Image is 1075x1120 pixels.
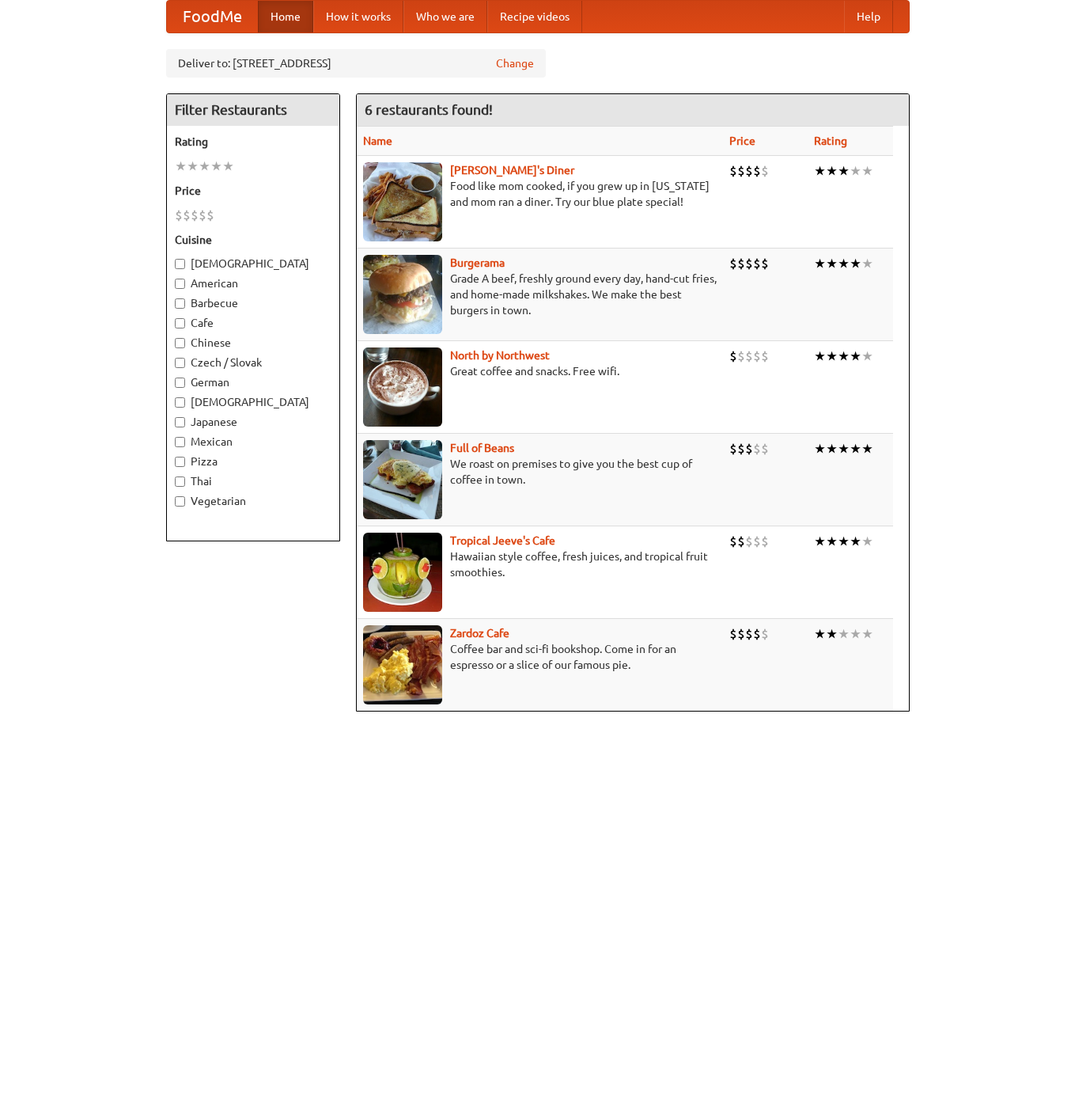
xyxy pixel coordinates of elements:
[175,414,331,430] label: Japanese
[450,164,574,177] a: [PERSON_NAME]'s Diner
[745,533,753,550] li: $
[175,417,185,427] input: Japanese
[844,1,893,32] a: Help
[450,442,514,454] a: Full of Beans
[861,625,873,643] li: ★
[183,207,191,224] li: $
[450,256,505,269] a: Burgerama
[737,162,745,180] li: $
[175,134,331,150] h5: Rating
[850,440,861,457] li: ★
[191,207,199,224] li: $
[838,533,850,550] li: ★
[814,135,847,147] a: Rating
[745,162,753,180] li: $
[753,347,761,365] li: $
[222,158,234,175] li: ★
[826,347,838,365] li: ★
[175,476,185,487] input: Thai
[363,135,392,147] a: Name
[850,162,861,180] li: ★
[167,1,258,32] a: FoodMe
[175,496,185,507] input: Vegetarian
[175,298,185,309] input: Barbecue
[729,162,737,180] li: $
[450,627,509,640] a: Zardoz Cafe
[487,1,582,32] a: Recipe videos
[365,102,493,117] ng-pluralize: 6 restaurants found!
[175,394,331,410] label: [DEMOGRAPHIC_DATA]
[761,440,769,457] li: $
[737,347,745,365] li: $
[861,255,873,272] li: ★
[175,355,331,370] label: Czech / Slovak
[838,440,850,457] li: ★
[363,162,442,241] img: sallys.jpg
[363,625,442,704] img: zardoz.jpg
[363,347,442,427] img: north.jpg
[175,437,185,447] input: Mexican
[175,318,185,328] input: Cafe
[753,533,761,550] li: $
[861,533,873,550] li: ★
[838,162,850,180] li: ★
[761,625,769,643] li: $
[850,347,861,365] li: ★
[175,275,331,291] label: American
[450,349,550,362] a: North by Northwest
[729,625,737,643] li: $
[814,625,826,643] li: ★
[737,625,745,643] li: $
[363,271,717,318] p: Grade A beef, freshly ground every day, hand-cut fries, and home-made milkshakes. We make the bes...
[729,440,737,457] li: $
[850,625,861,643] li: ★
[175,473,331,489] label: Thai
[175,259,185,269] input: [DEMOGRAPHIC_DATA]
[187,158,199,175] li: ★
[737,440,745,457] li: $
[175,232,331,248] h5: Cuisine
[175,358,185,368] input: Czech / Slovak
[175,493,331,509] label: Vegetarian
[753,162,761,180] li: $
[826,255,838,272] li: ★
[175,397,185,408] input: [DEMOGRAPHIC_DATA]
[861,347,873,365] li: ★
[729,255,737,272] li: $
[206,207,214,224] li: $
[861,162,873,180] li: ★
[826,440,838,457] li: ★
[761,347,769,365] li: $
[745,440,753,457] li: $
[850,255,861,272] li: ★
[838,347,850,365] li: ★
[753,440,761,457] li: $
[745,255,753,272] li: $
[729,135,755,147] a: Price
[210,158,222,175] li: ★
[737,533,745,550] li: $
[199,158,210,175] li: ★
[814,255,826,272] li: ★
[175,207,183,224] li: $
[496,55,534,71] a: Change
[363,641,717,673] p: Coffee bar and sci-fi bookshop. Come in for an espresso or a slice of our famous pie.
[175,434,331,450] label: Mexican
[761,162,769,180] li: $
[363,363,717,379] p: Great coffee and snacks. Free wifi.
[745,347,753,365] li: $
[175,315,331,331] label: Cafe
[258,1,313,32] a: Home
[826,533,838,550] li: ★
[737,255,745,272] li: $
[729,533,737,550] li: $
[450,534,555,547] a: Tropical Jeeve's Cafe
[814,440,826,457] li: ★
[861,440,873,457] li: ★
[729,347,737,365] li: $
